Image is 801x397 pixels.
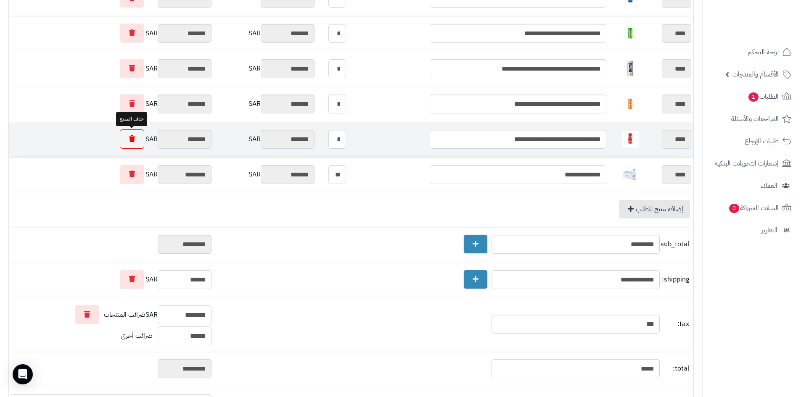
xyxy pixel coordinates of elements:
[116,112,147,126] div: حذف المنتج
[708,109,796,129] a: المراجعات والأسئلة
[622,95,639,112] img: 1747829878-8325b893-3713-4b12-aae7-6c2cfa47-40x40.jpg
[748,92,759,102] span: 1
[761,180,777,192] span: العملاء
[622,131,639,147] img: 1747830032-80002185-40x40.jpg
[216,95,315,113] div: SAR
[715,158,779,169] span: إشعارات التحويلات البنكية
[748,91,779,103] span: الطلبات
[216,59,315,78] div: SAR
[11,59,211,78] div: SAR
[708,87,796,107] a: الطلبات1
[216,130,315,149] div: SAR
[745,135,779,147] span: طلبات الإرجاع
[662,275,689,284] span: shipping:
[729,203,740,213] span: 0
[662,364,689,373] span: total:
[662,239,689,249] span: sub_total:
[744,10,793,28] img: logo-2.png
[708,153,796,174] a: إشعارات التحويلات البنكية
[622,25,639,42] img: 1747647960-27a9ea17-d49e-44da-841b-3d0703cf-40x40.jpg
[708,42,796,62] a: لوحة التحكم
[11,165,211,184] div: SAR
[11,24,211,43] div: SAR
[662,319,689,329] span: tax:
[761,224,777,236] span: التقارير
[11,270,211,289] div: SAR
[121,331,153,341] span: ضرائب أخرى
[731,113,779,125] span: المراجعات والأسئلة
[622,166,639,183] img: 1756720214-WhatsApp%20Image%202025-09-01%20at%2012.46.50%20PM-40x40.jpeg
[732,68,779,80] span: الأقسام والمنتجات
[216,24,315,43] div: SAR
[748,46,779,58] span: لوحة التحكم
[708,198,796,218] a: السلات المتروكة0
[708,220,796,240] a: التقارير
[708,176,796,196] a: العملاء
[11,129,211,149] div: SAR
[708,131,796,151] a: طلبات الإرجاع
[11,94,211,113] div: SAR
[216,165,315,184] div: SAR
[13,364,33,384] div: Open Intercom Messenger
[728,202,779,214] span: السلات المتروكة
[104,310,145,320] span: ضرائب المنتجات
[619,200,690,218] a: إضافة منتج للطلب
[622,60,639,77] img: 1747825999-Screenshot%202025-05-21%20141256-40x40.jpg
[11,305,211,324] div: SAR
